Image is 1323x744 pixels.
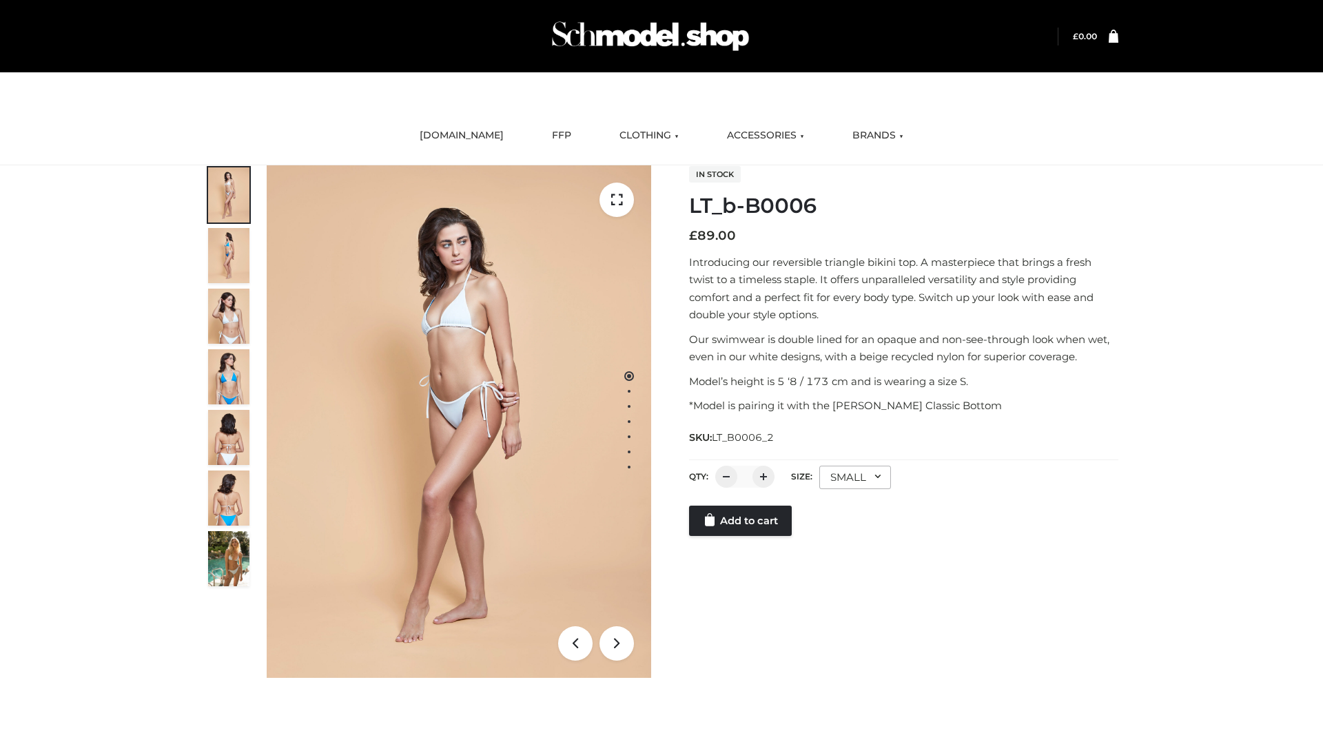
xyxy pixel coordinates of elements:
[689,194,1118,218] h1: LT_b-B0006
[409,121,514,151] a: [DOMAIN_NAME]
[689,397,1118,415] p: *Model is pairing it with the [PERSON_NAME] Classic Bottom
[689,429,775,446] span: SKU:
[208,167,249,223] img: ArielClassicBikiniTop_CloudNine_AzureSky_OW114ECO_1-scaled.jpg
[547,9,754,63] img: Schmodel Admin 964
[208,531,249,586] img: Arieltop_CloudNine_AzureSky2.jpg
[1073,31,1078,41] span: £
[712,431,774,444] span: LT_B0006_2
[208,228,249,283] img: ArielClassicBikiniTop_CloudNine_AzureSky_OW114ECO_2-scaled.jpg
[689,331,1118,366] p: Our swimwear is double lined for an opaque and non-see-through look when wet, even in our white d...
[689,228,736,243] bdi: 89.00
[542,121,582,151] a: FFP
[1073,31,1097,41] a: £0.00
[689,471,708,482] label: QTY:
[609,121,689,151] a: CLOTHING
[267,165,651,678] img: LT_b-B0006
[208,289,249,344] img: ArielClassicBikiniTop_CloudNine_AzureSky_OW114ECO_3-scaled.jpg
[208,471,249,526] img: ArielClassicBikiniTop_CloudNine_AzureSky_OW114ECO_8-scaled.jpg
[208,410,249,465] img: ArielClassicBikiniTop_CloudNine_AzureSky_OW114ECO_7-scaled.jpg
[717,121,814,151] a: ACCESSORIES
[689,166,741,183] span: In stock
[208,349,249,404] img: ArielClassicBikiniTop_CloudNine_AzureSky_OW114ECO_4-scaled.jpg
[689,254,1118,324] p: Introducing our reversible triangle bikini top. A masterpiece that brings a fresh twist to a time...
[689,506,792,536] a: Add to cart
[842,121,914,151] a: BRANDS
[689,373,1118,391] p: Model’s height is 5 ‘8 / 173 cm and is wearing a size S.
[1073,31,1097,41] bdi: 0.00
[689,228,697,243] span: £
[791,471,812,482] label: Size:
[819,466,891,489] div: SMALL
